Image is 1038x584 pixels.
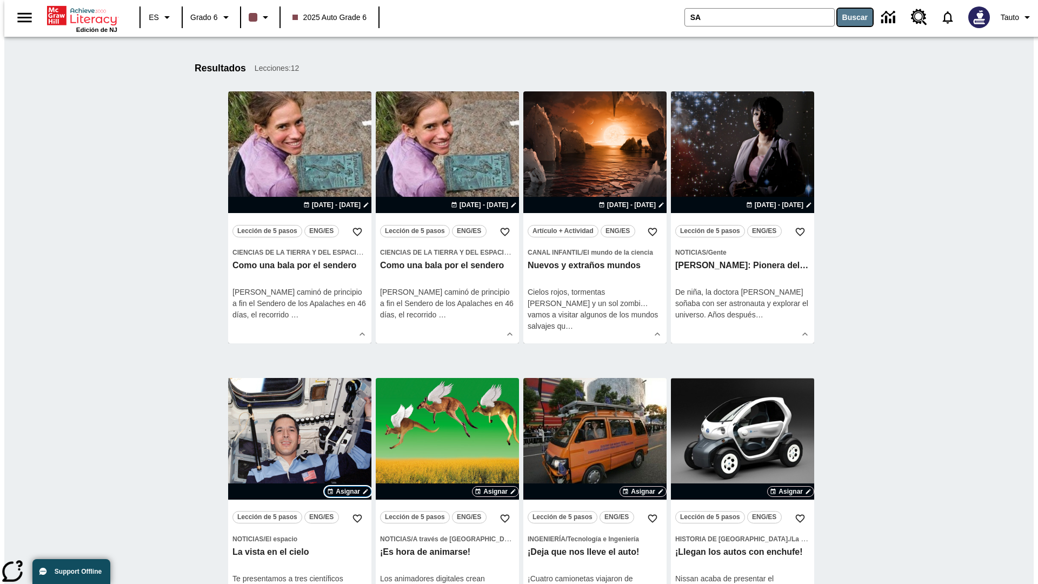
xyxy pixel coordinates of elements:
[380,535,411,543] span: Noticias
[904,3,934,32] a: Centro de recursos, Se abrirá en una pestaña nueva.
[380,511,450,523] button: Lección de 5 pasos
[604,512,629,523] span: ENG/ES
[55,568,102,575] span: Support Offline
[304,225,339,237] button: ENG/ES
[232,533,367,545] span: Tema: Noticias/El espacio
[968,6,990,28] img: Avatar
[631,487,655,496] span: Asignar
[605,225,630,237] span: ENG/ES
[996,8,1038,27] button: Perfil/Configuración
[244,8,276,27] button: El color de la clase es café oscuro. Cambiar el color de la clase.
[747,511,782,523] button: ENG/ES
[232,247,367,258] span: Tema: Ciencias de la Tierra y del Espacio/La dinámica de la estructura terrestre
[452,225,487,237] button: ENG/ES
[643,222,662,242] button: Añadir a mis Favoritas
[385,225,445,237] span: Lección de 5 pasos
[1001,12,1019,23] span: Tauto
[265,535,297,543] span: El espacio
[47,5,117,26] a: Portada
[304,511,339,523] button: ENG/ES
[380,225,450,237] button: Lección de 5 pasos
[523,91,667,343] div: lesson details
[680,512,740,523] span: Lección de 5 pasos
[457,512,481,523] span: ENG/ES
[232,249,361,256] span: Ciencias de la Tierra y del Espacio
[413,535,519,543] span: A través de [GEOGRAPHIC_DATA]
[752,310,756,319] span: s
[747,225,782,237] button: ENG/ES
[706,249,708,256] span: /
[528,249,581,256] span: Canal Infantil
[190,12,218,23] span: Grado 6
[962,3,996,31] button: Escoja un nuevo avatar
[744,200,814,210] button: 09 oct - 09 oct Elegir fechas
[380,287,515,321] div: [PERSON_NAME] caminó de principio a fin el Sendero de los Apalaches en 46 días, el recorrido
[675,247,810,258] span: Tema: Noticias/Gente
[837,9,873,26] button: Buscar
[255,63,300,74] span: Lecciones : 12
[565,322,573,330] span: …
[581,249,583,256] span: /
[144,8,178,27] button: Lenguaje: ES, Selecciona un idioma
[47,4,117,33] div: Portada
[708,249,727,256] span: Gente
[380,547,515,558] h3: ¡Es hora de animarse!
[671,91,814,343] div: lesson details
[237,225,297,237] span: Lección de 5 pasos
[756,310,763,319] span: …
[528,535,565,543] span: Ingeniería
[452,511,487,523] button: ENG/ES
[675,547,810,558] h3: ¡Llegan los autos con enchufe!
[472,486,519,497] button: Asignar Elegir fechas
[312,200,361,210] span: [DATE] - [DATE]
[767,486,814,497] button: Asignar Elegir fechas
[528,225,598,237] button: Artículo + Actividad
[528,547,662,558] h3: ¡Deja que nos lleve el auto!
[449,200,519,210] button: 09 oct - 09 oct Elegir fechas
[361,249,363,256] span: /
[301,200,371,210] button: 09 oct - 09 oct Elegir fechas
[607,200,656,210] span: [DATE] - [DATE]
[354,326,370,342] button: Ver más
[567,535,638,543] span: Tecnología e Ingeniería
[460,200,508,210] span: [DATE] - [DATE]
[675,249,706,256] span: Noticias
[376,91,519,343] div: lesson details
[149,12,159,23] span: ES
[778,487,803,496] span: Asignar
[495,509,515,528] button: Añadir a mis Favoritas
[509,249,510,256] span: /
[502,326,518,342] button: Ver más
[583,249,653,256] span: El mundo de la ciencia
[797,326,813,342] button: Ver más
[292,12,367,23] span: 2025 Auto Grade 6
[385,512,445,523] span: Lección de 5 pasos
[291,310,298,319] span: …
[685,9,834,26] input: Buscar campo
[438,310,446,319] span: …
[348,222,367,242] button: Añadir a mis Favoritas
[195,63,246,74] h1: Resultados
[348,509,367,528] button: Añadir a mis Favoritas
[528,260,662,271] h3: Nuevos y extraños mundos
[380,260,515,271] h3: Como una bala por el sendero
[675,511,745,523] button: Lección de 5 pasos
[675,225,745,237] button: Lección de 5 pasos
[528,247,662,258] span: Tema: Canal Infantil/El mundo de la ciencia
[336,487,360,496] span: Asignar
[32,559,110,584] button: Support Offline
[232,225,302,237] button: Lección de 5 pasos
[457,225,481,237] span: ENG/ES
[675,260,810,271] h3: Mae Jemison: Pionera del espacio
[228,91,371,343] div: lesson details
[309,512,334,523] span: ENG/ES
[237,512,297,523] span: Lección de 5 pasos
[643,509,662,528] button: Añadir a mis Favoritas
[649,326,666,342] button: Ver más
[76,26,117,33] span: Edición de NJ
[790,535,791,543] span: /
[411,535,412,543] span: /
[232,511,302,523] button: Lección de 5 pasos
[752,512,776,523] span: ENG/ES
[533,512,593,523] span: Lección de 5 pasos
